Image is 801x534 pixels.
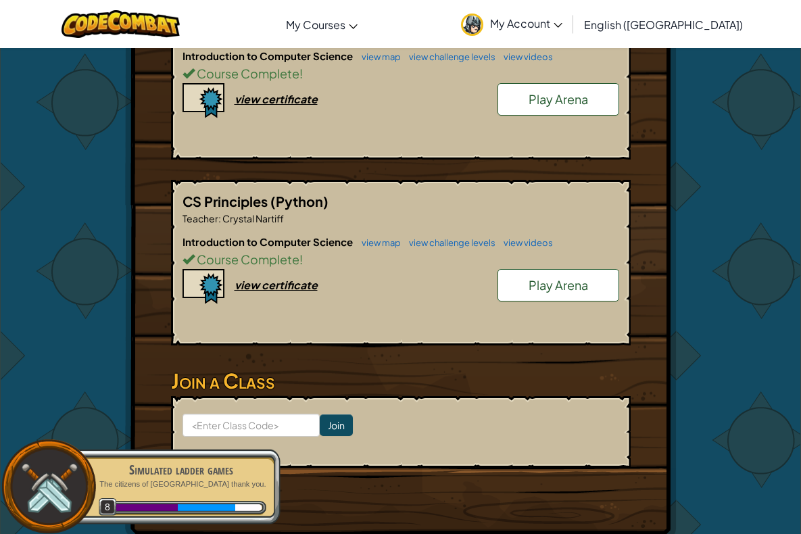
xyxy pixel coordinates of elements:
span: English ([GEOGRAPHIC_DATA]) [584,18,743,32]
a: view map [355,51,401,62]
a: view certificate [183,92,318,106]
span: (Python) [270,193,329,210]
span: Introduction to Computer Science [183,235,355,248]
div: view certificate [235,278,318,292]
a: English ([GEOGRAPHIC_DATA]) [577,6,750,43]
span: 8 [99,498,117,516]
a: view videos [497,237,553,248]
img: swords.png [18,456,80,518]
span: Play Arena [529,277,588,293]
a: My Courses [279,6,364,43]
span: My Courses [286,18,345,32]
span: Course Complete [195,66,299,81]
h3: Join a Class [171,366,631,396]
img: certificate-icon.png [183,269,224,304]
img: certificate-icon.png [183,83,224,118]
span: Teacher [183,212,218,224]
a: view certificate [183,278,318,292]
span: ! [299,66,303,81]
div: view certificate [235,92,318,106]
a: view videos [497,51,553,62]
a: view challenge levels [402,237,495,248]
span: Introduction to Computer Science [183,49,355,62]
span: CS Principles [183,193,270,210]
span: Crystal Nartiff [221,212,284,224]
span: : [218,212,221,224]
img: avatar [461,14,483,36]
span: ! [299,251,303,267]
img: CodeCombat logo [62,10,180,38]
span: Course Complete [195,251,299,267]
a: My Account [454,3,569,45]
input: Join [320,414,353,436]
span: Play Arena [529,91,588,107]
input: <Enter Class Code> [183,414,320,437]
span: My Account [490,16,562,30]
a: view map [355,237,401,248]
p: The citizens of [GEOGRAPHIC_DATA] thank you. [96,479,266,489]
a: view challenge levels [402,51,495,62]
div: Simulated ladder games [96,460,266,479]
